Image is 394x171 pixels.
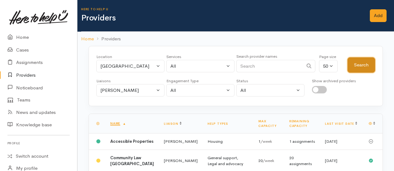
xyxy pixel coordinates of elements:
b: Accessible Properties [110,139,154,144]
div: All [240,87,295,94]
div: 20 assignments [289,155,315,167]
nav: breadcrumb [77,32,394,46]
td: [PERSON_NAME] [159,133,203,150]
div: 20 [258,158,279,164]
div: Status [236,78,304,84]
h6: Here to help u [81,7,362,11]
a: Help types [208,122,228,126]
div: 50 [323,63,328,70]
span: /week [260,139,272,144]
a: Max capacity [258,119,276,128]
div: 1 [258,138,279,145]
div: [GEOGRAPHIC_DATA] [100,63,155,70]
a: Last visit date [325,122,357,126]
small: Search provider names [236,54,277,59]
button: Cambridge [96,60,164,73]
div: [PERSON_NAME] [100,87,155,94]
div: All [170,87,225,94]
input: Search [236,60,303,73]
a: Name [110,121,126,125]
span: /week [263,158,274,163]
button: All [166,60,234,73]
button: All [236,84,304,97]
td: [DATE] [320,133,364,150]
a: Remaining capacity [289,119,309,128]
div: Liaisons [96,78,164,84]
div: Services [166,54,234,60]
h1: Providers [81,14,362,23]
div: Page size [319,54,338,60]
td: Housing [203,133,253,150]
h6: Profile [7,139,70,147]
button: Nicole Rusk [96,84,164,97]
div: 1 assignments [289,138,315,145]
a: Home [81,35,94,43]
a: Add [370,9,387,22]
div: Show archived providers [312,78,356,84]
div: Location [96,54,164,60]
div: All [170,63,225,70]
button: All [166,84,234,97]
a: Liaison [164,122,182,126]
li: Providers [94,35,121,43]
b: Community Law [GEOGRAPHIC_DATA] [110,155,154,167]
div: Engagement Type [166,78,234,84]
button: Search [348,57,375,73]
button: 50 [319,60,338,73]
